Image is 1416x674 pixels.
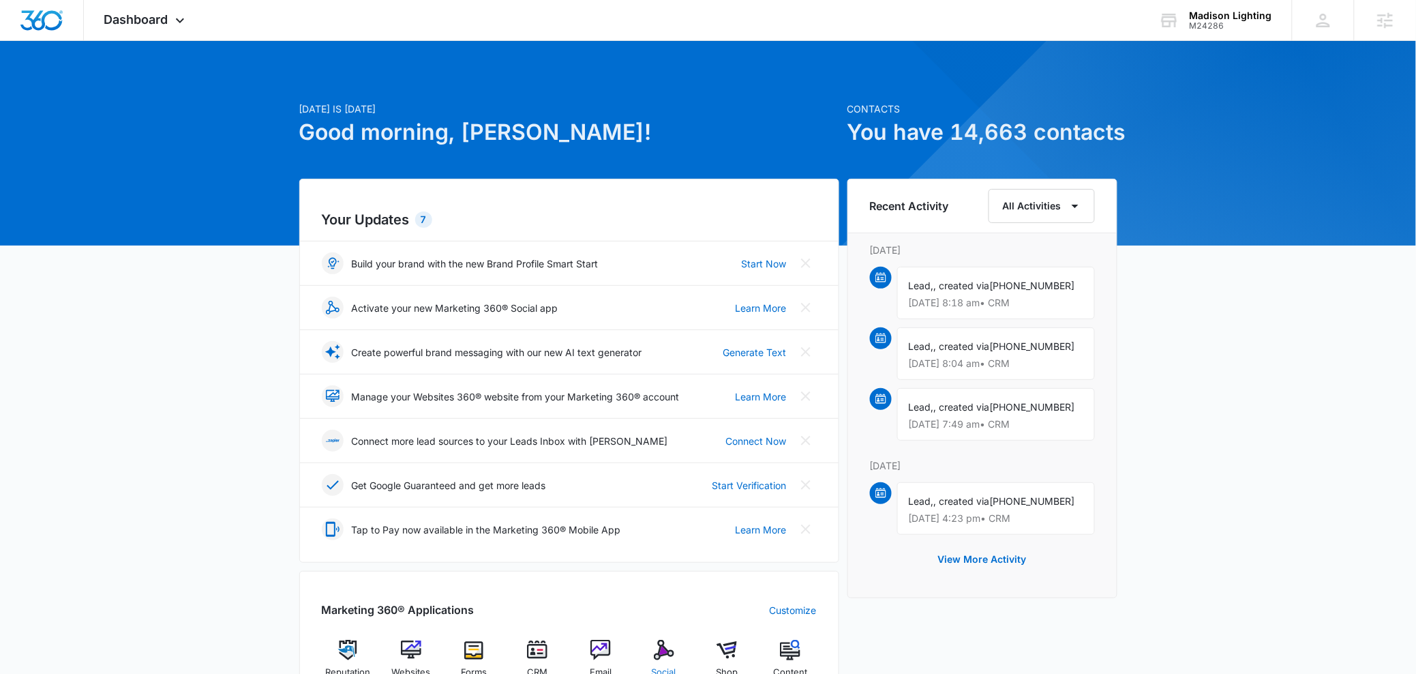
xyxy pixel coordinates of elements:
h2: Marketing 360® Applications [322,602,474,618]
p: Tap to Pay now available in the Marketing 360® Mobile App [352,523,621,537]
p: [DATE] 8:04 am • CRM [909,359,1083,368]
h1: You have 14,663 contacts [847,116,1117,149]
p: [DATE] [870,458,1095,473]
p: Activate your new Marketing 360® Social app [352,301,558,315]
span: , created via [934,340,990,352]
button: Close [795,518,817,540]
span: , created via [934,280,990,291]
p: [DATE] 7:49 am • CRM [909,420,1083,429]
button: Close [795,385,817,407]
a: Connect Now [726,434,787,448]
span: , created via [934,495,990,507]
span: Lead, [909,280,934,291]
span: [PHONE_NUMBER] [990,340,1075,352]
p: [DATE] is [DATE] [299,102,839,116]
button: Close [795,341,817,363]
span: [PHONE_NUMBER] [990,495,1075,507]
p: Create powerful brand messaging with our new AI text generator [352,345,642,360]
span: Lead, [909,495,934,507]
a: Learn More [736,390,787,404]
button: Close [795,297,817,319]
h1: Good morning, [PERSON_NAME]! [299,116,839,149]
a: Learn More [736,523,787,537]
p: [DATE] 8:18 am • CRM [909,298,1083,308]
a: Start Now [742,257,787,271]
a: Start Verification [712,478,787,493]
button: Close [795,474,817,496]
div: 7 [415,211,432,228]
button: Close [795,252,817,274]
button: Close [795,430,817,452]
p: [DATE] 4:23 pm • CRM [909,514,1083,523]
p: [DATE] [870,243,1095,257]
a: Learn More [736,301,787,315]
button: All Activities [989,189,1095,223]
span: Lead, [909,340,934,352]
span: [PHONE_NUMBER] [990,401,1075,413]
h6: Recent Activity [870,198,949,214]
p: Manage your Websites 360® website from your Marketing 360® account [352,390,680,404]
p: Connect more lead sources to your Leads Inbox with [PERSON_NAME] [352,434,668,448]
div: account id [1190,21,1272,31]
a: Customize [770,603,817,617]
a: Generate Text [723,345,787,360]
span: Lead, [909,401,934,413]
div: account name [1190,10,1272,21]
h2: Your Updates [322,209,817,230]
span: Dashboard [104,12,168,27]
span: [PHONE_NUMBER] [990,280,1075,291]
span: , created via [934,401,990,413]
button: View More Activity [924,543,1040,576]
p: Contacts [847,102,1117,116]
p: Build your brand with the new Brand Profile Smart Start [352,257,599,271]
p: Get Google Guaranteed and get more leads [352,478,546,493]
